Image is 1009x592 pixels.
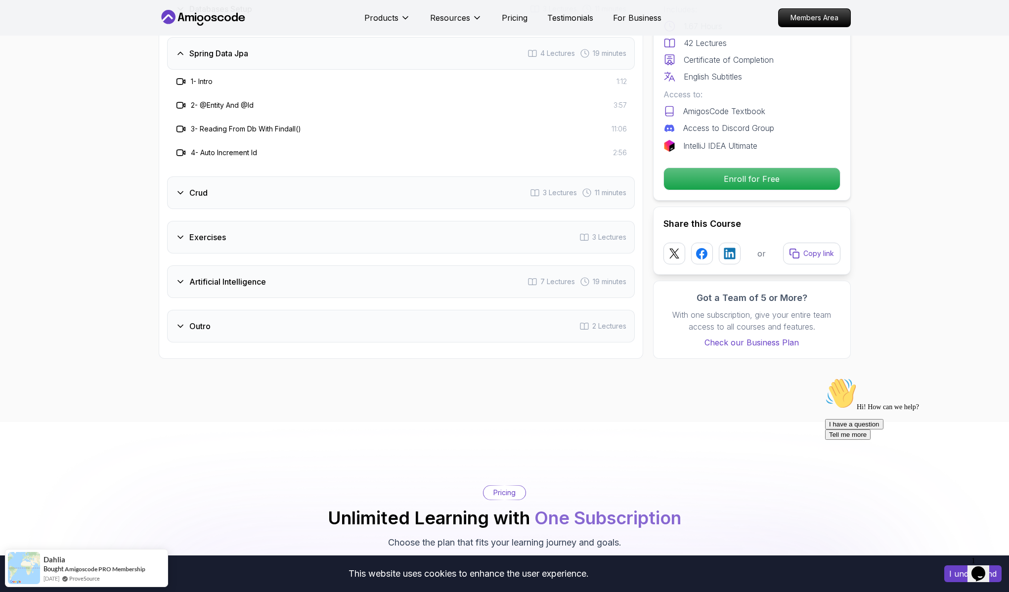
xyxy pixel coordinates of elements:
[593,48,626,58] span: 19 minutes
[191,77,213,86] h3: 1 - Intro
[189,187,208,199] h3: Crud
[8,552,40,584] img: provesource social proof notification image
[65,565,145,573] a: Amigoscode PRO Membership
[944,565,1002,582] button: Accept cookies
[683,140,757,152] p: IntelliJ IDEA Ultimate
[967,552,999,582] iframe: chat widget
[167,265,635,298] button: Artificial Intelligence7 Lectures 19 minutes
[614,100,627,110] span: 3:57
[612,124,627,134] span: 11:06
[167,37,635,70] button: Spring Data Jpa4 Lectures 19 minutes
[191,148,257,158] h3: 4 - Auto Increment Id
[592,232,626,242] span: 3 Lectures
[664,168,840,190] p: Enroll for Free
[613,148,627,158] span: 2:56
[616,77,627,86] span: 1:12
[493,488,516,498] p: Pricing
[7,563,929,585] div: This website uses cookies to enhance the user experience.
[540,277,575,287] span: 7 Lectures
[683,122,774,134] p: Access to Discord Group
[778,8,851,27] a: Members Area
[502,12,527,24] a: Pricing
[4,45,62,56] button: I have a question
[4,4,36,36] img: :wave:
[69,574,100,583] a: ProveSource
[189,47,248,59] h3: Spring Data Jpa
[779,9,850,27] p: Members Area
[683,105,765,117] p: AmigosCode Textbook
[663,168,840,190] button: Enroll for Free
[328,508,681,528] h2: Unlimited Learning with
[595,188,626,198] span: 11 minutes
[543,188,577,198] span: 3 Lectures
[663,140,675,152] img: jetbrains logo
[592,321,626,331] span: 2 Lectures
[663,88,840,100] p: Access to:
[388,536,621,550] p: Choose the plan that fits your learning journey and goals.
[189,231,226,243] h3: Exercises
[364,12,398,24] p: Products
[44,574,59,583] span: [DATE]
[44,565,64,573] span: Bought
[663,309,840,333] p: With one subscription, give your entire team access to all courses and features.
[4,56,49,66] button: Tell me more
[783,243,840,264] button: Copy link
[44,555,65,564] span: Dahlia
[189,276,266,288] h3: Artificial Intelligence
[167,176,635,209] button: Crud3 Lectures 11 minutes
[663,217,840,231] h2: Share this Course
[663,337,840,348] a: Check our Business Plan
[191,100,254,110] h3: 2 - @Entity And @Id
[167,310,635,342] button: Outro2 Lectures
[540,48,575,58] span: 4 Lectures
[189,320,211,332] h3: Outro
[430,12,482,32] button: Resources
[684,37,727,49] p: 42 Lectures
[534,507,681,529] span: One Subscription
[364,12,410,32] button: Products
[757,248,766,259] p: or
[684,54,774,66] p: Certificate of Completion
[803,249,834,258] p: Copy link
[547,12,593,24] a: Testimonials
[593,277,626,287] span: 19 minutes
[4,30,98,37] span: Hi! How can we help?
[613,12,661,24] a: For Business
[684,71,742,83] p: English Subtitles
[821,374,999,548] iframe: chat widget
[167,221,635,254] button: Exercises3 Lectures
[430,12,470,24] p: Resources
[663,291,840,305] h3: Got a Team of 5 or More?
[4,4,182,66] div: 👋Hi! How can we help?I have a questionTell me more
[191,124,301,134] h3: 3 - Reading From Db With Findall()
